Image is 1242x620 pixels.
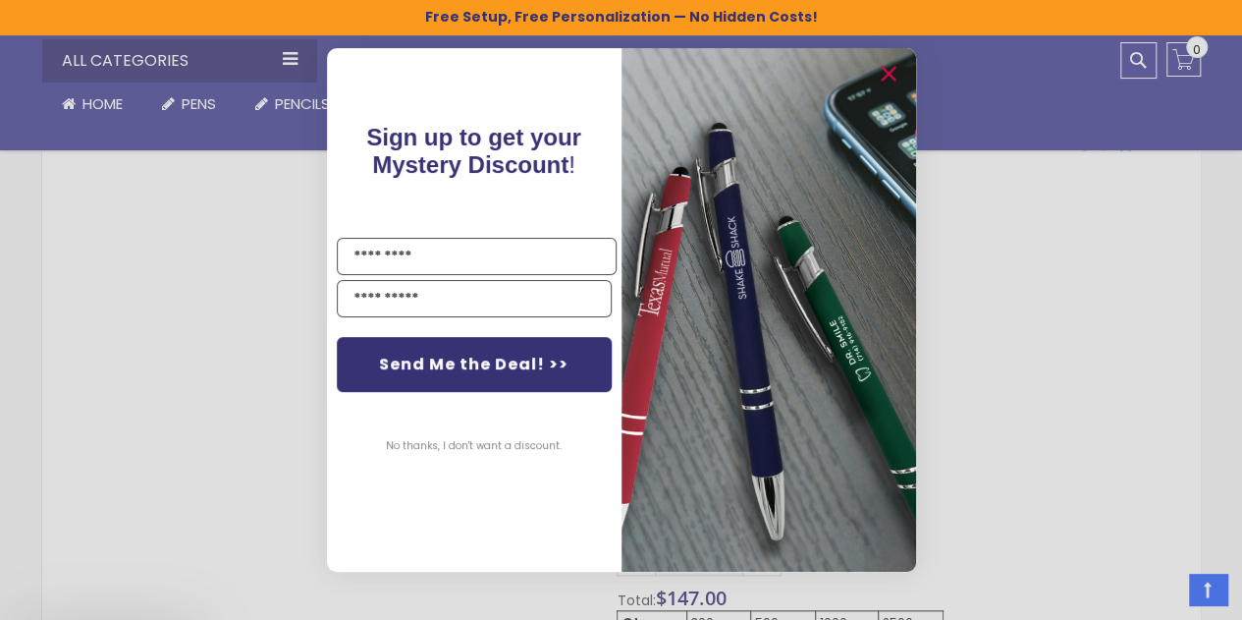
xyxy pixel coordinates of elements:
[621,48,916,572] img: 081b18bf-2f98-4675-a917-09431eb06994.jpeg
[337,337,612,392] button: Send Me the Deal! >>
[873,58,904,89] button: Close dialog
[376,422,571,471] button: No thanks, I don't want a discount.
[366,124,581,178] span: !
[337,280,612,317] input: YOUR EMAIL
[366,124,581,178] span: Sign up to get your Mystery Discount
